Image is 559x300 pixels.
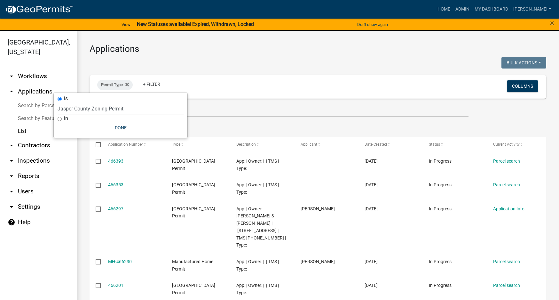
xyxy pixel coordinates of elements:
[365,142,387,147] span: Date Created
[472,3,511,15] a: My Dashboard
[8,157,15,165] i: arrow_drop_down
[8,218,15,226] i: help
[8,88,15,95] i: arrow_drop_up
[64,96,68,101] label: is
[365,283,378,288] span: 08/19/2025
[236,206,286,248] span: App: | Owner: GARVIN ROGER & LYDA LAVERNE | 9387 GRAYS HWY | TMS 060-00-01-019 | Type:
[511,3,554,15] a: [PERSON_NAME]
[493,182,520,187] a: Parcel search
[493,158,520,164] a: Parcel search
[301,206,335,211] span: Gerald A Neal
[108,142,143,147] span: Application Number
[108,182,123,187] a: 466353
[172,206,215,219] span: Jasper County Building Permit
[8,72,15,80] i: arrow_drop_down
[172,283,215,295] span: Jasper County Building Permit
[108,206,123,211] a: 466297
[236,259,279,272] span: App: | Owner: | | TMS | Type:
[294,137,358,152] datatable-header-cell: Applicant
[108,259,132,264] a: MH-466230
[108,158,123,164] a: 466393
[166,137,230,152] datatable-header-cell: Type
[355,19,390,30] button: Don't show again
[137,21,254,27] strong: New Statuses available! Expired, Withdrawn, Locked
[365,206,378,211] span: 08/19/2025
[429,283,452,288] span: In Progress
[429,206,452,211] span: In Progress
[172,182,215,195] span: Jasper County Building Permit
[236,283,279,295] span: App: | Owner: | | TMS | Type:
[236,142,256,147] span: Description
[429,182,452,187] span: In Progress
[435,3,453,15] a: Home
[90,44,546,54] h3: Applications
[429,259,452,264] span: In Progress
[90,104,468,117] input: Search for applications
[102,137,166,152] datatable-header-cell: Application Number
[301,142,317,147] span: Applicant
[172,259,213,272] span: Manufactured Home Permit
[429,158,452,164] span: In Progress
[493,283,520,288] a: Parcel search
[365,259,378,264] span: 08/19/2025
[493,259,520,264] a: Parcel search
[119,19,133,30] a: View
[487,137,551,152] datatable-header-cell: Current Activity
[8,188,15,195] i: arrow_drop_down
[108,283,123,288] a: 466201
[138,78,165,90] a: + Filter
[172,142,180,147] span: Type
[429,142,440,147] span: Status
[90,137,102,152] datatable-header-cell: Select
[550,19,554,27] button: Close
[423,137,487,152] datatable-header-cell: Status
[501,57,546,69] button: Bulk Actions
[493,142,520,147] span: Current Activity
[8,203,15,211] i: arrow_drop_down
[365,158,378,164] span: 08/19/2025
[172,158,215,171] span: Jasper County Building Permit
[365,182,378,187] span: 08/19/2025
[493,206,524,211] a: Application Info
[550,19,554,28] span: ×
[58,122,184,134] button: Done
[64,116,68,121] label: in
[101,82,123,87] span: Permit Type
[236,158,279,171] span: App: | Owner: | | TMS | Type:
[8,172,15,180] i: arrow_drop_down
[301,259,335,264] span: Ciara Chapman
[230,137,295,152] datatable-header-cell: Description
[507,80,538,92] button: Columns
[236,182,279,195] span: App: | Owner: | | TMS | Type:
[358,137,423,152] datatable-header-cell: Date Created
[453,3,472,15] a: Admin
[8,142,15,149] i: arrow_drop_down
